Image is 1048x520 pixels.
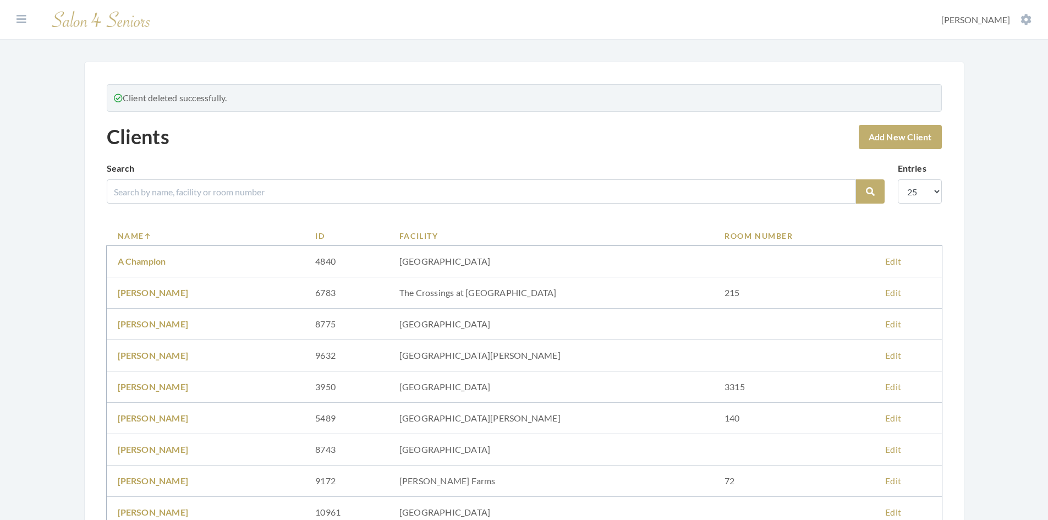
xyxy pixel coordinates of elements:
a: Room Number [725,230,863,242]
td: 4840 [304,246,388,277]
td: 72 [714,466,874,497]
td: [GEOGRAPHIC_DATA] [388,371,714,403]
td: [PERSON_NAME] Farms [388,466,714,497]
span: [PERSON_NAME] [941,14,1010,25]
a: [PERSON_NAME] [118,381,189,392]
a: A Champion [118,256,166,266]
td: 3315 [714,371,874,403]
a: [PERSON_NAME] [118,413,189,423]
td: 8775 [304,309,388,340]
td: [GEOGRAPHIC_DATA][PERSON_NAME] [388,340,714,371]
td: The Crossings at [GEOGRAPHIC_DATA] [388,277,714,309]
a: Edit [885,381,901,392]
td: [GEOGRAPHIC_DATA] [388,309,714,340]
h1: Clients [107,125,169,149]
td: [GEOGRAPHIC_DATA][PERSON_NAME] [388,403,714,434]
a: Edit [885,413,901,423]
a: Facility [399,230,703,242]
td: [GEOGRAPHIC_DATA] [388,246,714,277]
td: 215 [714,277,874,309]
a: Edit [885,287,901,298]
td: 8743 [304,434,388,466]
button: [PERSON_NAME] [938,14,1035,26]
a: Edit [885,256,901,266]
a: [PERSON_NAME] [118,287,189,298]
a: [PERSON_NAME] [118,319,189,329]
a: Edit [885,319,901,329]
a: Edit [885,350,901,360]
input: Search by name, facility or room number [107,179,856,204]
a: ID [315,230,377,242]
a: Edit [885,444,901,455]
a: Edit [885,475,901,486]
a: [PERSON_NAME] [118,350,189,360]
a: Edit [885,507,901,517]
td: 6783 [304,277,388,309]
td: 9632 [304,340,388,371]
div: Client deleted successfully. [107,84,942,112]
label: Entries [898,162,926,175]
a: Add New Client [859,125,942,149]
td: [GEOGRAPHIC_DATA] [388,434,714,466]
img: Salon 4 Seniors [46,7,156,32]
a: [PERSON_NAME] [118,475,189,486]
a: Name [118,230,294,242]
td: 5489 [304,403,388,434]
td: 3950 [304,371,388,403]
td: 140 [714,403,874,434]
a: [PERSON_NAME] [118,444,189,455]
a: [PERSON_NAME] [118,507,189,517]
label: Search [107,162,135,175]
td: 9172 [304,466,388,497]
